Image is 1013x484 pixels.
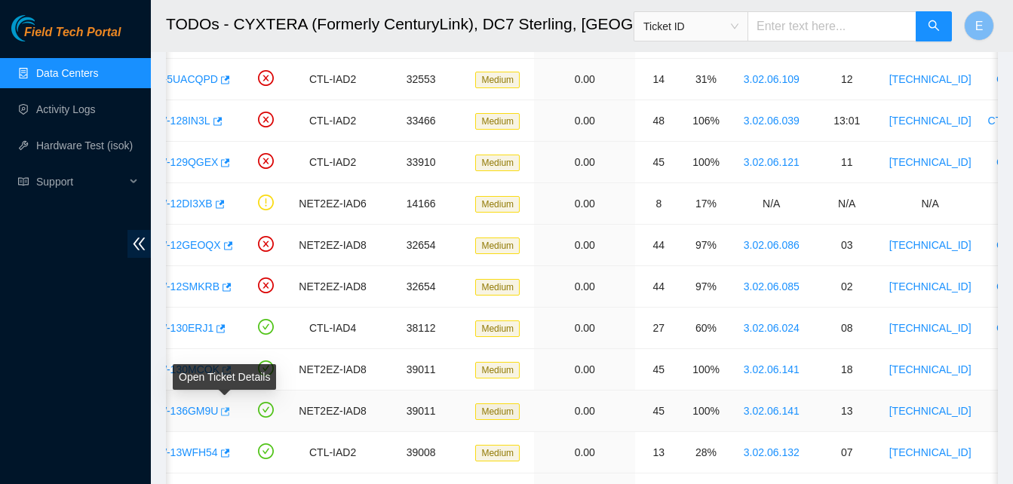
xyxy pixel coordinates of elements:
span: Medium [475,237,520,254]
a: [TECHNICAL_ID] [889,156,972,168]
a: 3.02.06.141 [744,363,800,375]
span: read [18,176,29,187]
span: close-circle [258,70,274,86]
a: B-W-129QGEX [146,156,218,168]
td: 13 [813,391,881,432]
td: NET2EZ-IAD8 [290,349,374,391]
span: close-circle [258,153,274,169]
span: Medium [475,155,520,171]
td: CTL-IAD2 [290,59,374,100]
td: 45 [635,391,682,432]
td: 48 [635,100,682,142]
td: 11 [813,142,881,183]
span: check-circle [258,319,274,335]
td: 97% [682,225,729,266]
td: 97% [682,266,729,308]
a: [TECHNICAL_ID] [889,280,972,293]
a: [TECHNICAL_ID] [889,363,972,375]
td: 38112 [375,308,468,349]
a: [TECHNICAL_ID] [889,239,972,251]
a: Akamai TechnologiesField Tech Portal [11,27,121,47]
span: check-circle [258,360,274,376]
a: B-W-130ERJ1 [146,322,213,334]
a: Hardware Test (isok) [36,139,133,152]
a: 3.02.06.024 [744,322,800,334]
a: 3.02.06.085 [744,280,800,293]
td: 32553 [375,59,468,100]
td: 28% [682,432,729,473]
button: E [964,11,994,41]
td: 0.00 [534,349,635,391]
td: 0.00 [534,266,635,308]
td: CTL-IAD2 [290,142,374,183]
img: Akamai Technologies [11,15,76,41]
span: check-circle [258,402,274,418]
span: Medium [475,362,520,378]
span: Medium [475,113,520,130]
td: 33910 [375,142,468,183]
a: B-W-128IN3L [146,115,210,127]
td: 03 [813,225,881,266]
a: [TECHNICAL_ID] [889,405,972,417]
td: 33466 [375,100,468,142]
span: Medium [475,445,520,461]
span: E [975,17,984,35]
a: Activity Logs [36,103,96,115]
div: Open Ticket Details [173,364,276,390]
a: [TECHNICAL_ID] [889,73,972,85]
a: B-W-13WFH54 [146,446,218,458]
span: Support [36,167,125,197]
span: Field Tech Portal [24,26,121,40]
td: 45 [635,142,682,183]
td: 13:01 [813,100,881,142]
span: search [928,20,940,34]
td: 14 [635,59,682,100]
a: B-W-12GEOQX [146,239,221,251]
td: 0.00 [534,142,635,183]
span: check-circle [258,443,274,459]
td: 8 [635,183,682,225]
td: 08 [813,308,881,349]
span: Ticket ID [643,15,738,38]
td: 60% [682,308,729,349]
td: 0.00 [534,308,635,349]
a: 3.02.06.086 [744,239,800,251]
td: 32654 [375,225,468,266]
a: 3.02.06.132 [744,446,800,458]
input: Enter text here... [747,11,916,41]
a: 3.02.06.039 [744,115,800,127]
span: Medium [475,320,520,337]
td: 27 [635,308,682,349]
td: CTL-IAD4 [290,308,374,349]
span: close-circle [258,277,274,293]
td: 39011 [375,391,468,432]
td: CTL-IAD2 [290,432,374,473]
a: B-W-12SMKRB [146,280,219,293]
td: 0.00 [534,100,635,142]
td: 100% [682,142,729,183]
td: 18 [813,349,881,391]
td: 02 [813,266,881,308]
td: 44 [635,266,682,308]
span: close-circle [258,236,274,252]
td: 13 [635,432,682,473]
a: B-W-136GM9U [146,405,218,417]
td: NET2EZ-IAD6 [290,183,374,225]
td: 106% [682,100,729,142]
a: 3.02.06.121 [744,156,800,168]
td: 32654 [375,266,468,308]
td: NET2EZ-IAD8 [290,391,374,432]
td: 31% [682,59,729,100]
a: 3.02.06.141 [744,405,800,417]
a: Data Centers [36,67,98,79]
a: [TECHNICAL_ID] [889,322,972,334]
span: exclamation-circle [258,195,274,210]
span: close-circle [258,112,274,127]
td: N/A [881,183,980,225]
td: 45 [635,349,682,391]
a: B-V-5UACQPD [146,73,218,85]
td: NET2EZ-IAD8 [290,225,374,266]
td: 07 [813,432,881,473]
a: B-W-12DI3XB [146,198,213,210]
span: double-left [127,230,151,258]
